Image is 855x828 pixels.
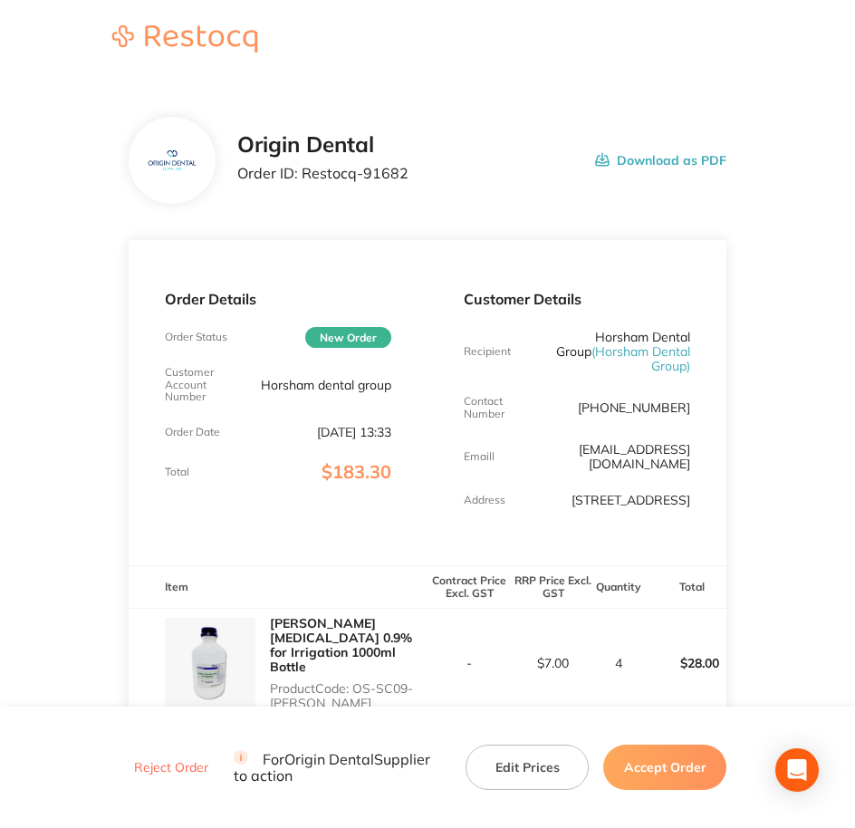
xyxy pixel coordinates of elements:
span: New Order [305,327,391,348]
p: Order Details [165,291,391,307]
p: $28.00 [644,641,726,685]
p: Horsham Dental Group [539,330,690,373]
p: - [428,656,511,670]
th: Total [643,565,727,608]
p: Horsham dental group [261,378,391,392]
img: MGFud2djaA [165,618,255,708]
p: Order Date [165,426,220,438]
th: Contract Price Excl. GST [427,565,512,608]
th: Quantity [595,565,643,608]
button: Edit Prices [466,745,589,790]
p: [PHONE_NUMBER] [578,400,690,415]
p: Customer Details [464,291,690,307]
p: Product Code: OS-SC09-[PERSON_NAME] [270,681,427,710]
p: Order ID: Restocq- 91682 [237,165,408,181]
p: Total [165,466,189,478]
p: $7.00 [513,656,595,670]
p: Order Status [165,331,227,343]
p: [STREET_ADDRESS] [572,493,690,507]
p: Emaill [464,450,495,463]
div: Open Intercom Messenger [775,748,819,792]
a: Restocq logo [94,25,275,55]
span: $183.30 [322,460,391,483]
p: For Origin Dental Supplier to action [234,750,445,785]
th: RRP Price Excl. GST [512,565,596,608]
button: Download as PDF [595,132,726,188]
p: [DATE] 13:33 [317,425,391,439]
p: Address [464,494,505,506]
span: ( Horsham Dental Group ) [591,343,690,374]
button: Accept Order [603,745,726,790]
p: 4 [596,656,642,670]
button: Reject Order [129,760,214,776]
img: Restocq logo [94,25,275,53]
th: Item [129,565,427,608]
a: [PERSON_NAME] [MEDICAL_DATA] 0.9% for Irrigation 1000ml Bottle [270,615,412,675]
a: [EMAIL_ADDRESS][DOMAIN_NAME] [579,441,690,472]
p: Recipient [464,345,511,358]
img: YzF0MTI4NA [142,131,201,190]
p: Customer Account Number [165,366,240,403]
p: Contact Number [464,395,539,420]
h2: Origin Dental [237,132,408,158]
